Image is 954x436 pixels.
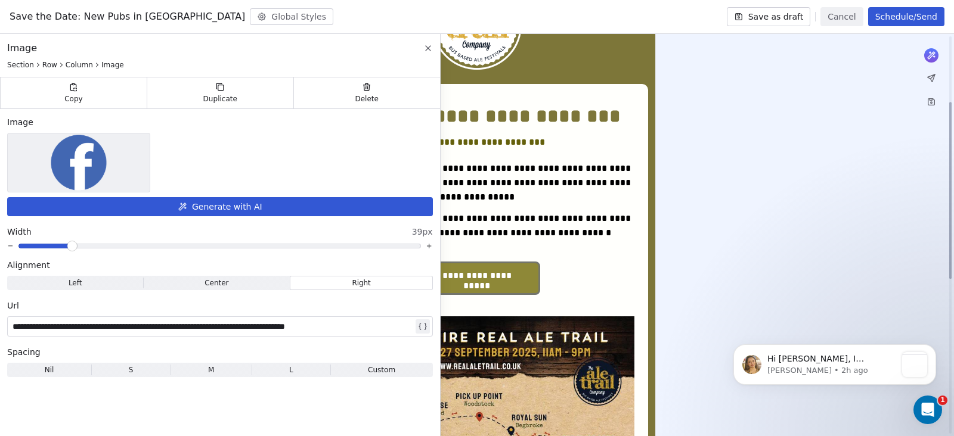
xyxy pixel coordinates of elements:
[7,116,33,128] span: Image
[715,320,954,404] iframe: Intercom notifications message
[7,346,41,358] span: Spacing
[938,395,947,405] span: 1
[42,60,57,70] span: Row
[7,226,32,238] span: Width
[913,395,942,424] iframe: Intercom live chat
[129,365,134,375] span: S
[7,300,19,312] span: Url
[64,94,83,104] span: Copy
[7,259,50,271] span: Alignment
[7,41,37,55] span: Image
[289,365,293,375] span: L
[412,226,433,238] span: 39px
[368,365,395,375] span: Custom
[7,197,433,216] button: Generate with AI
[7,60,34,70] span: Section
[66,60,93,70] span: Column
[10,10,245,24] span: Save the Date: New Pubs in [GEOGRAPHIC_DATA]
[49,133,108,192] img: Selected image
[203,94,237,104] span: Duplicate
[250,8,333,25] button: Global Styles
[101,60,124,70] span: Image
[868,7,944,26] button: Schedule/Send
[355,94,379,104] span: Delete
[727,7,811,26] button: Save as draft
[69,278,82,288] span: Left
[205,278,228,288] span: Center
[45,365,54,375] span: Nil
[208,365,214,375] span: M
[820,7,863,26] button: Cancel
